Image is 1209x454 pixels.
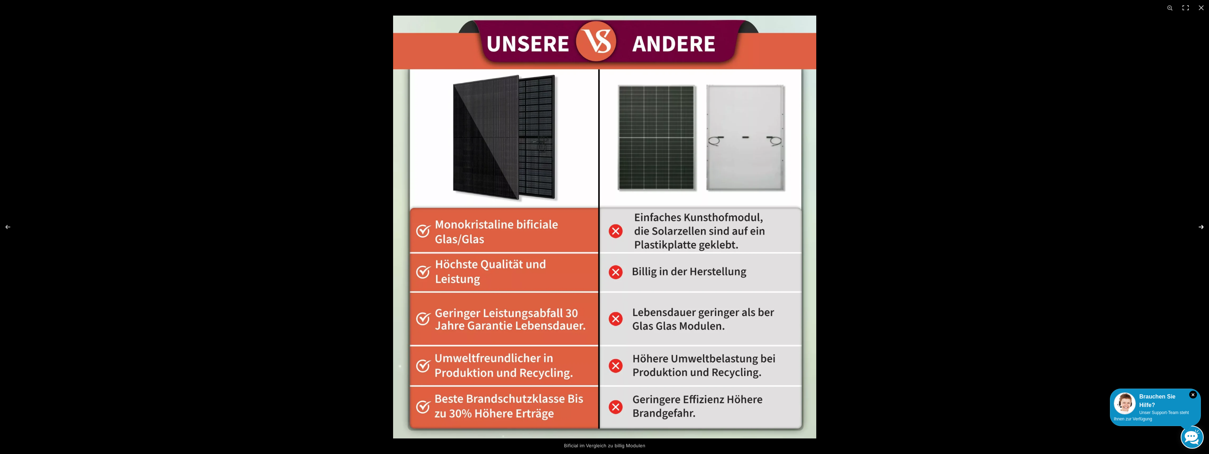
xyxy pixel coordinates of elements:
[393,16,816,438] img: Bificial im Vergleich zu billig Modulen
[1114,410,1189,421] span: Unser Support-Team steht Ihnen zur Verfügung
[1189,391,1197,398] i: Schließen
[1114,392,1197,409] div: Brauchen Sie Hilfe?
[530,438,679,453] div: Bificial im Vergleich zu billig Modulen
[1114,392,1136,414] img: Customer service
